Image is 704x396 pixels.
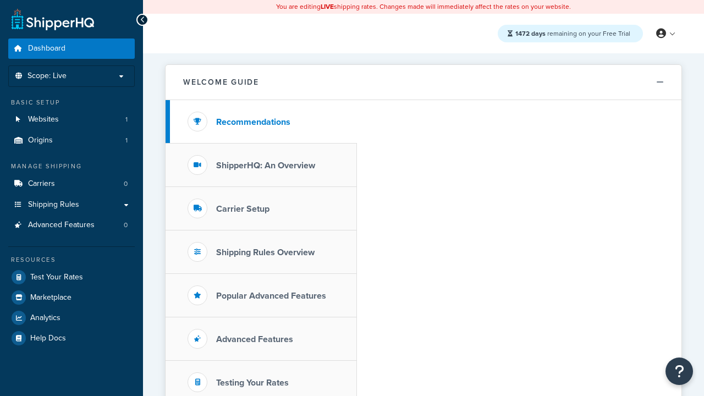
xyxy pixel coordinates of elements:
[28,179,55,189] span: Carriers
[8,98,135,107] div: Basic Setup
[8,174,135,194] a: Carriers0
[216,291,326,301] h3: Popular Advanced Features
[28,200,79,210] span: Shipping Rules
[166,65,681,100] button: Welcome Guide
[8,267,135,287] a: Test Your Rates
[8,288,135,307] a: Marketplace
[28,115,59,124] span: Websites
[216,248,315,257] h3: Shipping Rules Overview
[125,115,128,124] span: 1
[30,313,61,323] span: Analytics
[8,215,135,235] li: Advanced Features
[8,215,135,235] a: Advanced Features0
[28,71,67,81] span: Scope: Live
[28,221,95,230] span: Advanced Features
[30,293,71,302] span: Marketplace
[321,2,334,12] b: LIVE
[8,38,135,59] a: Dashboard
[216,117,290,127] h3: Recommendations
[515,29,630,38] span: remaining on your Free Trial
[28,136,53,145] span: Origins
[124,221,128,230] span: 0
[124,179,128,189] span: 0
[8,308,135,328] a: Analytics
[8,130,135,151] a: Origins1
[8,174,135,194] li: Carriers
[8,255,135,265] div: Resources
[665,358,693,385] button: Open Resource Center
[216,161,315,170] h3: ShipperHQ: An Overview
[216,378,289,388] h3: Testing Your Rates
[8,109,135,130] li: Websites
[28,44,65,53] span: Dashboard
[8,162,135,171] div: Manage Shipping
[8,109,135,130] a: Websites1
[8,328,135,348] a: Help Docs
[183,78,259,86] h2: Welcome Guide
[30,273,83,282] span: Test Your Rates
[125,136,128,145] span: 1
[216,334,293,344] h3: Advanced Features
[8,130,135,151] li: Origins
[8,195,135,215] a: Shipping Rules
[515,29,546,38] strong: 1472 days
[216,204,269,214] h3: Carrier Setup
[30,334,66,343] span: Help Docs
